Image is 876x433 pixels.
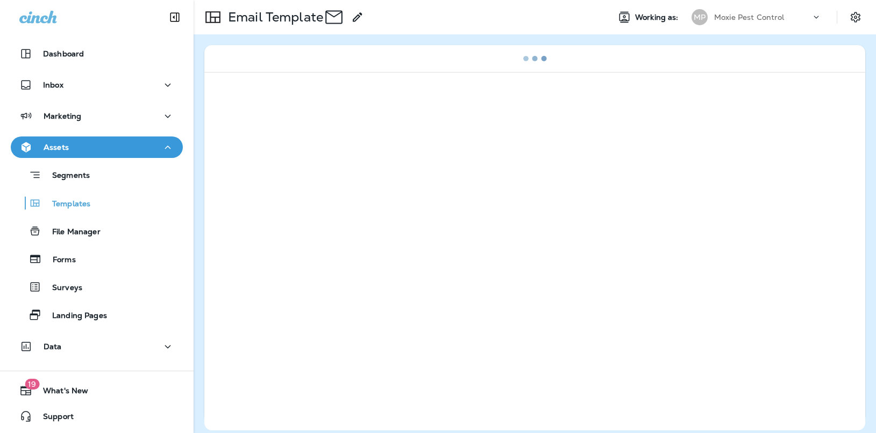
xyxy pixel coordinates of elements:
span: Working as: [635,13,681,22]
button: Segments [11,163,183,186]
span: Support [32,412,74,425]
button: Templates [11,192,183,214]
button: Forms [11,248,183,270]
button: Surveys [11,276,183,298]
p: Marketing [44,112,81,120]
p: Assets [44,143,69,151]
button: 19What's New [11,380,183,401]
span: 19 [25,379,39,389]
button: Marketing [11,105,183,127]
button: Data [11,336,183,357]
p: Templates [41,199,90,210]
button: Collapse Sidebar [160,6,190,28]
p: Inbox [43,81,63,89]
button: Assets [11,136,183,158]
p: File Manager [41,227,101,237]
p: Landing Pages [41,311,107,321]
button: Settings [846,8,865,27]
p: Data [44,342,62,351]
button: Landing Pages [11,304,183,326]
button: File Manager [11,220,183,242]
button: Support [11,406,183,427]
button: Inbox [11,74,183,96]
p: Segments [41,171,90,182]
p: Moxie Pest Control [714,13,785,21]
p: Surveys [41,283,82,293]
p: Forms [42,255,76,265]
p: Dashboard [43,49,84,58]
p: Email Template [224,9,323,25]
span: What's New [32,386,88,399]
button: Dashboard [11,43,183,64]
div: MP [692,9,708,25]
